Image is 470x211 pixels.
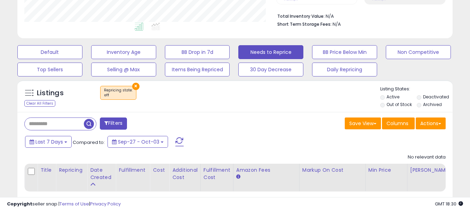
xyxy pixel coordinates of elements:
div: No relevant data [408,154,446,161]
label: Archived [423,102,442,107]
li: N/A [277,11,440,20]
button: Save View [345,117,381,129]
div: Fulfillment [119,167,147,174]
div: seller snap | | [7,201,121,208]
div: Clear All Filters [24,100,55,107]
div: Repricing [59,167,84,174]
label: Out of Stock [387,102,412,107]
div: Cost [153,167,166,174]
button: BB Drop in 7d [165,45,230,59]
img: website_grey.svg [11,18,17,24]
img: logo_orange.svg [11,11,17,17]
a: Terms of Use [59,201,89,207]
button: BB Price Below Min [312,45,377,59]
button: Filters [100,117,127,130]
div: Min Price [368,167,404,174]
div: [PERSON_NAME] [410,167,452,174]
button: Needs to Reprice [238,45,303,59]
label: Deactivated [423,94,449,100]
span: Sep-27 - Oct-03 [118,138,159,145]
span: 2025-10-11 18:30 GMT [435,201,463,207]
div: Date Created [90,167,113,181]
h5: Listings [37,88,64,98]
label: Active [387,94,399,100]
button: Non Competitive [386,45,451,59]
button: Columns [382,117,415,129]
button: Last 7 Days [25,136,72,148]
a: Privacy Policy [90,201,121,207]
button: Inventory Age [91,45,156,59]
b: Short Term Storage Fees: [277,21,332,27]
div: Markup on Cost [302,167,363,174]
div: Domain Overview [26,41,62,46]
span: Repricing state : [104,88,133,98]
button: Items Being Repriced [165,63,230,76]
b: Total Inventory Value: [277,13,325,19]
span: Last 7 Days [35,138,63,145]
span: Compared to: [73,139,105,146]
div: Amazon Fees [236,167,296,174]
button: Selling @ Max [91,63,156,76]
th: The percentage added to the cost of goods (COGS) that forms the calculator for Min & Max prices. [299,164,365,192]
button: Daily Repricing [312,63,377,76]
span: Columns [387,120,408,127]
button: Default [17,45,82,59]
div: Domain: [DOMAIN_NAME] [18,18,77,24]
div: Fulfillment Cost [204,167,230,181]
button: × [132,83,140,90]
img: tab_keywords_by_traffic_grey.svg [69,40,75,46]
button: Actions [416,117,446,129]
button: 30 Day Decrease [238,63,303,76]
div: Title [40,167,53,174]
button: Top Sellers [17,63,82,76]
button: Sep-27 - Oct-03 [107,136,168,148]
div: Keywords by Traffic [77,41,117,46]
p: Listing States: [380,86,453,92]
img: tab_domain_overview_orange.svg [19,40,24,46]
strong: Copyright [7,201,32,207]
span: N/A [333,21,341,27]
div: off [104,93,133,98]
small: Amazon Fees. [236,174,240,180]
div: Additional Cost [172,167,198,181]
div: v 4.0.25 [19,11,34,17]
